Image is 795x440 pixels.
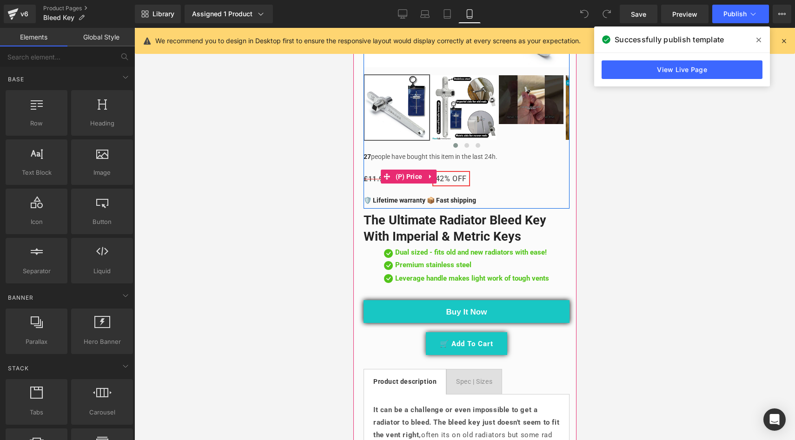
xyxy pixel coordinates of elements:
[597,5,616,23] button: Redo
[763,408,786,431] div: Open Intercom Messenger
[74,217,130,227] span: Button
[20,390,206,411] strong: The bleed key just doesn't seem to fit the vent right,
[43,5,135,12] a: Product Pages
[42,245,196,256] p: Leverage handle makes light work of tough vents
[8,217,65,227] span: Icon
[73,304,154,327] button: 🛒 Add To Cart
[212,47,277,112] img: The Ultimate Radiator Bleed Key With Imperial & Metric Keys
[8,407,65,417] span: Tabs
[602,60,762,79] a: View Live Page
[7,75,25,84] span: Base
[74,118,130,128] span: Heading
[458,5,481,23] a: Mobile
[8,337,65,347] span: Parallax
[10,169,123,176] b: 🛡️ Lifetime warranty 📦 Fast shipping
[40,142,72,156] span: (P) Price
[78,47,143,112] img: The Ultimate Radiator Bleed Key With Imperial & Metric Keys
[103,348,139,360] div: Spec | Sizes
[146,47,210,96] img: The Ultimate Radiator Bleed Key With Imperial & Metric Keys
[82,146,97,155] span: 42%
[74,168,130,177] span: Image
[10,125,18,132] b: 27
[155,36,581,46] p: We recommend you to design in Desktop first to ensure the responsive layout would display correct...
[135,5,181,23] a: New Library
[10,127,216,131] p: people have bought this item in the last 24h.
[10,272,216,295] button: Buy it now
[71,142,83,156] a: Expand / Collapse
[67,28,135,46] a: Global Style
[414,5,436,23] a: Laptop
[19,8,30,20] div: v6
[20,378,184,399] strong: It can be a challenge or even impossible to get a radiator to bleed.
[99,146,113,155] span: OFF
[43,14,74,21] span: Bleed Key
[8,266,65,276] span: Separator
[74,266,130,276] span: Liquid
[8,168,65,177] span: Text Block
[74,337,130,347] span: Hero Banner
[391,5,414,23] a: Desktop
[11,47,76,112] img: The Ultimate Radiator Bleed Key With Imperial & Metric Keys
[436,5,458,23] a: Tablet
[712,5,769,23] button: Publish
[723,10,747,18] span: Publish
[192,9,265,19] div: Assigned 1 Product
[631,9,646,19] span: Save
[10,147,35,155] span: £11.99
[42,232,196,243] p: Premium stainless steel
[773,5,791,23] button: More
[661,5,709,23] a: Preview
[7,364,30,373] span: Stack
[74,407,130,417] span: Carousel
[672,9,697,19] span: Preview
[8,118,65,128] span: Row
[10,181,216,217] a: The Ultimate Radiator Bleed Key With Imperial & Metric Keys
[4,5,36,23] a: v6
[152,10,174,18] span: Library
[39,136,77,161] span: £6.99
[575,5,594,23] button: Undo
[20,350,83,357] strong: Product description
[615,34,724,45] span: Successfully publish template
[7,293,34,302] span: Banner
[42,219,196,230] p: Dual sized - fits old and new radiators with ease!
